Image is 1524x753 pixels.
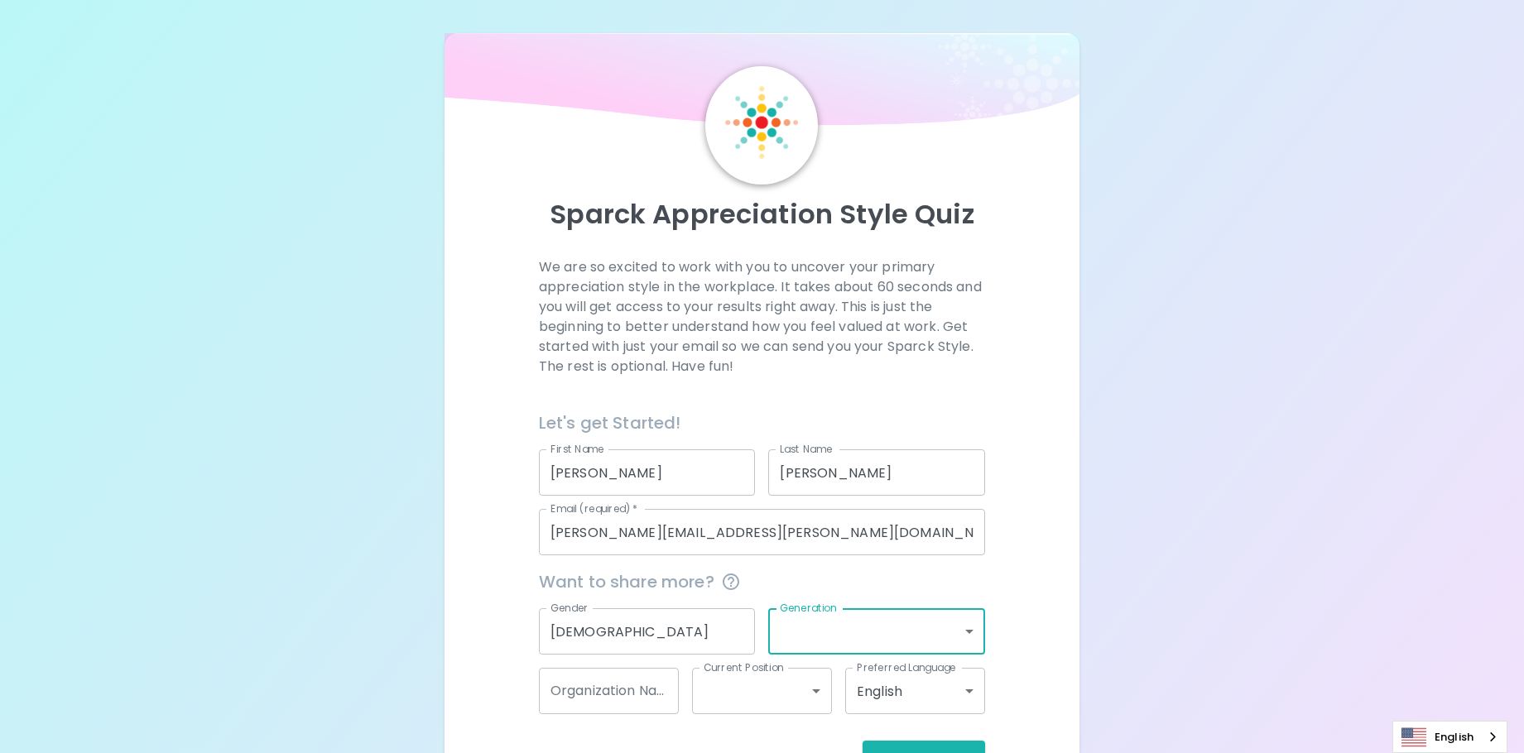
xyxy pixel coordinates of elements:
a: English [1393,722,1507,752]
aside: Language selected: English [1392,721,1507,753]
label: Generation [780,601,837,615]
label: Email (required) [550,501,638,516]
div: Language [1392,721,1507,753]
p: We are so excited to work with you to uncover your primary appreciation style in the workplace. I... [539,257,985,376]
label: Gender [550,601,589,615]
label: First Name [550,442,604,456]
label: Preferred Language [857,660,956,674]
p: Sparck Appreciation Style Quiz [464,198,1060,231]
svg: This information is completely confidential and only used for aggregated appreciation studies at ... [721,572,741,592]
img: wave [445,33,1079,133]
img: Sparck Logo [725,86,798,159]
label: Current Position [704,660,784,674]
h6: Let's get Started! [539,410,985,436]
div: English [845,668,985,714]
span: Want to share more? [539,568,985,595]
label: Last Name [780,442,832,456]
